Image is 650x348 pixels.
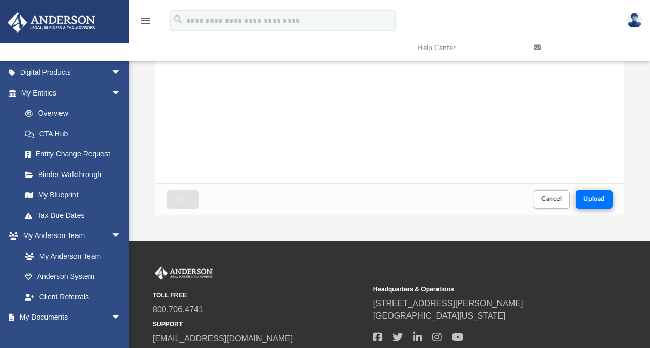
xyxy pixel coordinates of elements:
[14,123,137,144] a: CTA Hub
[14,327,127,348] a: Box
[14,246,127,266] a: My Anderson Team
[373,284,587,294] small: Headquarters & Operations
[7,62,137,83] a: Digital Productsarrow_drop_down
[7,307,132,328] a: My Documentsarrow_drop_down
[14,266,132,287] a: Anderson System
[541,196,562,202] span: Cancel
[14,164,137,185] a: Binder Walkthrough
[5,12,98,33] img: Anderson Advisors Platinum Portal
[14,144,137,165] a: Entity Change Request
[111,62,132,84] span: arrow_drop_down
[576,190,613,208] button: Upload
[7,83,137,103] a: My Entitiesarrow_drop_down
[373,299,523,308] a: [STREET_ADDRESS][PERSON_NAME]
[111,226,132,247] span: arrow_drop_down
[534,190,570,208] button: Cancel
[627,13,642,28] img: User Pic
[111,307,132,328] span: arrow_drop_down
[153,266,215,280] img: Anderson Advisors Platinum Portal
[153,305,203,314] a: 800.706.4741
[153,334,293,343] a: [EMAIL_ADDRESS][DOMAIN_NAME]
[583,196,605,202] span: Upload
[140,20,152,27] a: menu
[173,14,184,25] i: search
[153,291,366,300] small: TOLL FREE
[14,185,132,205] a: My Blueprint
[111,83,132,104] span: arrow_drop_down
[410,27,526,68] a: Help Center
[153,320,366,329] small: SUPPORT
[14,205,137,226] a: Tax Due Dates
[167,190,199,208] button: Close
[14,287,132,307] a: Client Referrals
[174,196,191,202] span: Close
[373,311,506,320] a: [GEOGRAPHIC_DATA][US_STATE]
[14,103,137,124] a: Overview
[7,226,132,246] a: My Anderson Teamarrow_drop_down
[140,14,152,27] i: menu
